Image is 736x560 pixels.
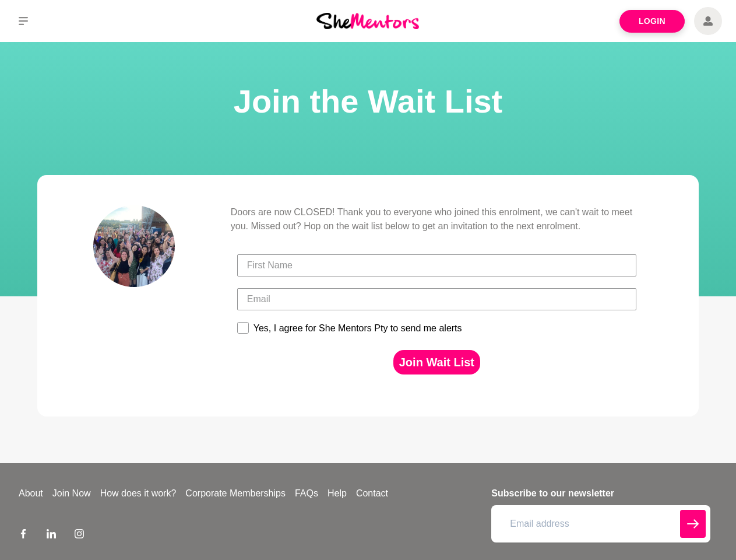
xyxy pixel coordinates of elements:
[14,79,722,124] h1: Join the Wait List
[491,505,710,542] input: Email address
[619,10,685,33] a: Login
[75,528,84,542] a: Instagram
[290,487,323,501] a: FAQs
[14,487,48,501] a: About
[48,487,96,501] a: Join Now
[237,254,636,276] input: First Name
[316,13,419,29] img: She Mentors Logo
[491,487,710,501] h4: Subscribe to our newsletter
[231,205,643,233] p: Doors are now CLOSED! Thank you to everyone who joined this enrolment, we can't wait to meet you....
[323,487,351,501] a: Help
[237,288,636,310] input: Email
[181,487,290,501] a: Corporate Memberships
[253,323,462,334] div: Yes, I agree for She Mentors Pty to send me alerts
[47,528,56,542] a: LinkedIn
[351,487,393,501] a: Contact
[96,487,181,501] a: How does it work?
[393,350,480,374] button: Join Wait List
[19,528,28,542] a: Facebook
